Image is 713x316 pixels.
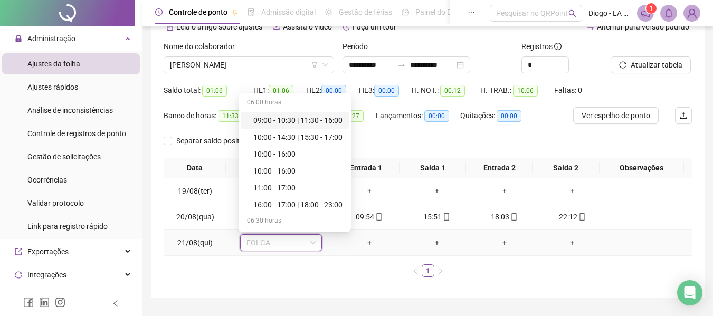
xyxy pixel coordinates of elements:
span: mobile [374,213,383,221]
a: 1 [422,265,434,276]
span: swap-right [397,61,406,69]
span: mobile [577,213,586,221]
span: history [343,23,350,31]
span: Exportações [27,247,69,256]
div: + [543,185,602,197]
sup: 1 [646,3,657,14]
div: - [610,237,672,248]
span: Controle de registros de ponto [27,129,126,138]
span: mobile [509,213,518,221]
li: 1 [422,264,434,277]
div: + [407,185,467,197]
span: down [310,240,316,246]
span: Observações [604,162,680,174]
div: Open Intercom Messenger [677,280,702,305]
span: file-text [166,23,174,31]
span: sun [325,8,332,16]
div: H. NOT.: [412,84,480,97]
li: Próxima página [434,264,447,277]
button: left [409,264,422,277]
span: Gestão de férias [339,8,392,16]
span: 19/08(ter) [178,187,212,195]
span: filter [311,62,318,68]
div: 22:12 [543,211,602,223]
span: 10:06 [513,85,538,97]
div: + [340,185,399,197]
div: 11:00 - 17:00 [241,179,349,196]
span: Ver espelho de ponto [582,110,650,121]
th: Jornadas [226,158,333,178]
span: 20/08(qua) [176,213,214,221]
span: 00:00 [424,110,449,122]
img: 77891 [684,5,700,21]
button: right [434,264,447,277]
div: 10:00 - 14:30 | 15:30 - 17:00 [241,129,349,146]
label: Nome do colaborador [164,41,242,52]
span: 01:06 [269,85,293,97]
span: Alternar para versão padrão [597,23,689,31]
th: Observações [600,158,684,178]
span: Ocorrências [27,176,67,184]
span: linkedin [39,297,50,308]
span: Ajustes rápidos [27,83,78,91]
span: Integrações [27,271,66,279]
span: instagram [55,297,65,308]
span: Faltas: 0 [554,86,582,94]
span: 01:06 [202,85,227,97]
th: Data [164,158,226,178]
span: Validar protocolo [27,199,84,207]
div: + [475,237,534,248]
span: left [112,300,119,307]
span: Controle de ponto [169,8,227,16]
div: 18:03 [475,211,534,223]
span: export [15,248,22,255]
span: facebook [23,297,34,308]
div: + [475,185,534,197]
span: reload [619,61,626,69]
div: HE 1: [253,84,306,97]
th: Entrada 2 [466,158,533,178]
span: bell [664,8,673,18]
th: Saída 1 [400,158,466,178]
span: search [568,9,576,17]
button: Ver espelho de ponto [573,107,659,124]
div: 06:30 horas [241,213,349,230]
div: - [610,211,672,223]
span: pushpin [232,9,238,16]
label: Período [343,41,375,52]
span: youtube [273,23,280,31]
span: Separar saldo positivo e negativo? [172,135,292,147]
span: 00:00 [497,110,521,122]
span: GABRIEL NICOLAS TELES MOURÃO [170,57,328,73]
span: 11:33 [218,110,243,122]
span: Link para registro rápido [27,222,108,231]
div: 11:00 - 17:00 [253,182,343,194]
span: Registros [521,41,562,52]
span: upload [679,111,688,120]
div: 10:00 - 14:30 | 15:30 - 17:00 [253,131,343,143]
div: H. TRAB.: [480,84,554,97]
span: Administração [27,34,75,43]
span: clock-circle [155,8,163,16]
span: mobile [442,213,450,221]
span: Ajustes da folha [27,60,80,68]
div: Quitações: [460,110,534,122]
div: 09:54 [340,211,399,223]
span: Leia o artigo sobre ajustes [176,23,262,31]
span: Gestão de solicitações [27,152,101,161]
span: right [438,268,444,274]
div: Lançamentos: [376,110,460,122]
div: 10:00 - 16:00 [241,162,349,179]
div: 10:00 - 16:00 [241,146,349,162]
span: Painel do DP [415,8,457,16]
div: 09:00 - 10:30 | 11:30 - 16:00 [241,112,349,129]
button: Atualizar tabela [611,56,691,73]
span: file-done [248,8,255,16]
span: sync [15,271,22,279]
div: HE 3: [359,84,412,97]
span: dashboard [402,8,409,16]
div: 16:00 - 17:00 | 18:00 - 23:00 [241,196,349,213]
div: Banco de horas: [164,110,253,122]
div: + [407,237,467,248]
div: 10:00 - 16:00 [253,165,343,177]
